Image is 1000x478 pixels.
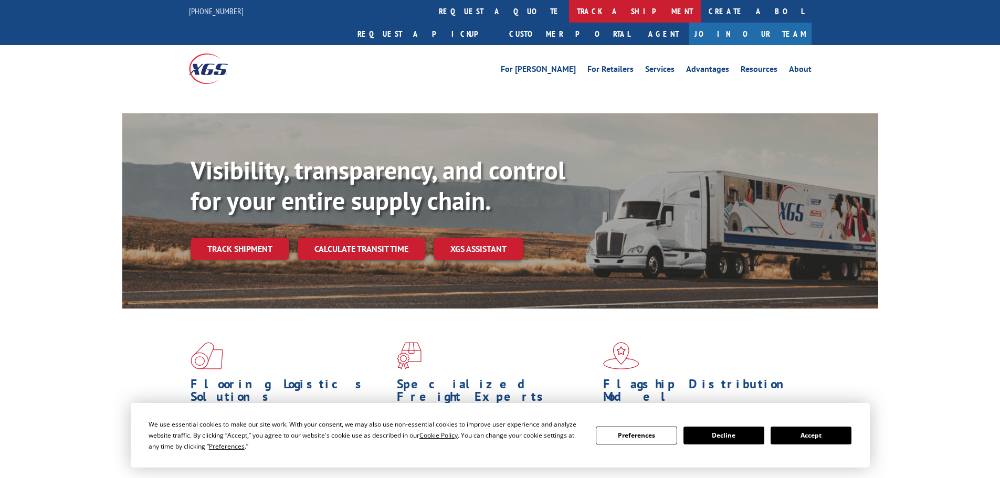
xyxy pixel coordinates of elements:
[209,442,245,451] span: Preferences
[397,378,595,408] h1: Specialized Freight Experts
[683,427,764,444] button: Decline
[686,65,729,77] a: Advantages
[191,378,389,408] h1: Flooring Logistics Solutions
[191,342,223,369] img: xgs-icon-total-supply-chain-intelligence-red
[603,378,802,408] h1: Flagship Distribution Model
[501,23,638,45] a: Customer Portal
[645,65,675,77] a: Services
[789,65,812,77] a: About
[419,431,458,440] span: Cookie Policy
[587,65,634,77] a: For Retailers
[689,23,812,45] a: Join Our Team
[596,427,677,444] button: Preferences
[434,238,523,260] a: XGS ASSISTANT
[501,65,576,77] a: For [PERSON_NAME]
[191,238,289,260] a: Track shipment
[638,23,689,45] a: Agent
[350,23,501,45] a: Request a pickup
[131,403,870,468] div: Cookie Consent Prompt
[397,342,422,369] img: xgs-icon-focused-on-flooring-red
[771,427,851,444] button: Accept
[741,65,777,77] a: Resources
[149,419,583,452] div: We use essential cookies to make our site work. With your consent, we may also use non-essential ...
[189,6,244,16] a: [PHONE_NUMBER]
[298,238,425,260] a: Calculate transit time
[603,342,639,369] img: xgs-icon-flagship-distribution-model-red
[191,154,565,217] b: Visibility, transparency, and control for your entire supply chain.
